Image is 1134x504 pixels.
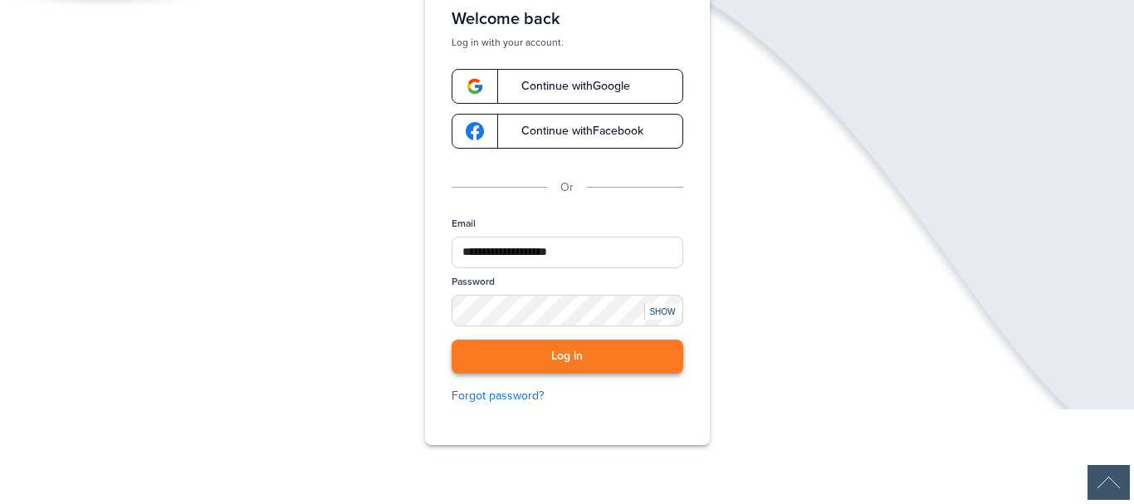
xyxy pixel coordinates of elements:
label: Password [452,275,495,289]
a: google-logoContinue withGoogle [452,69,683,104]
button: Log in [452,340,683,374]
p: Or [560,179,574,197]
div: SHOW [644,304,681,320]
input: Password [452,295,683,326]
img: google-logo [466,77,484,95]
a: google-logoContinue withFacebook [452,114,683,149]
input: Email [452,237,683,268]
span: Continue with Google [505,81,630,92]
h1: Welcome back [452,9,683,29]
label: Email [452,217,476,231]
img: Back to Top [1088,465,1130,500]
span: Continue with Facebook [505,125,643,137]
div: Scroll Back to Top [1088,465,1130,500]
img: google-logo [466,122,484,140]
a: Forgot password? [452,387,683,405]
p: Log in with your account. [452,36,683,49]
